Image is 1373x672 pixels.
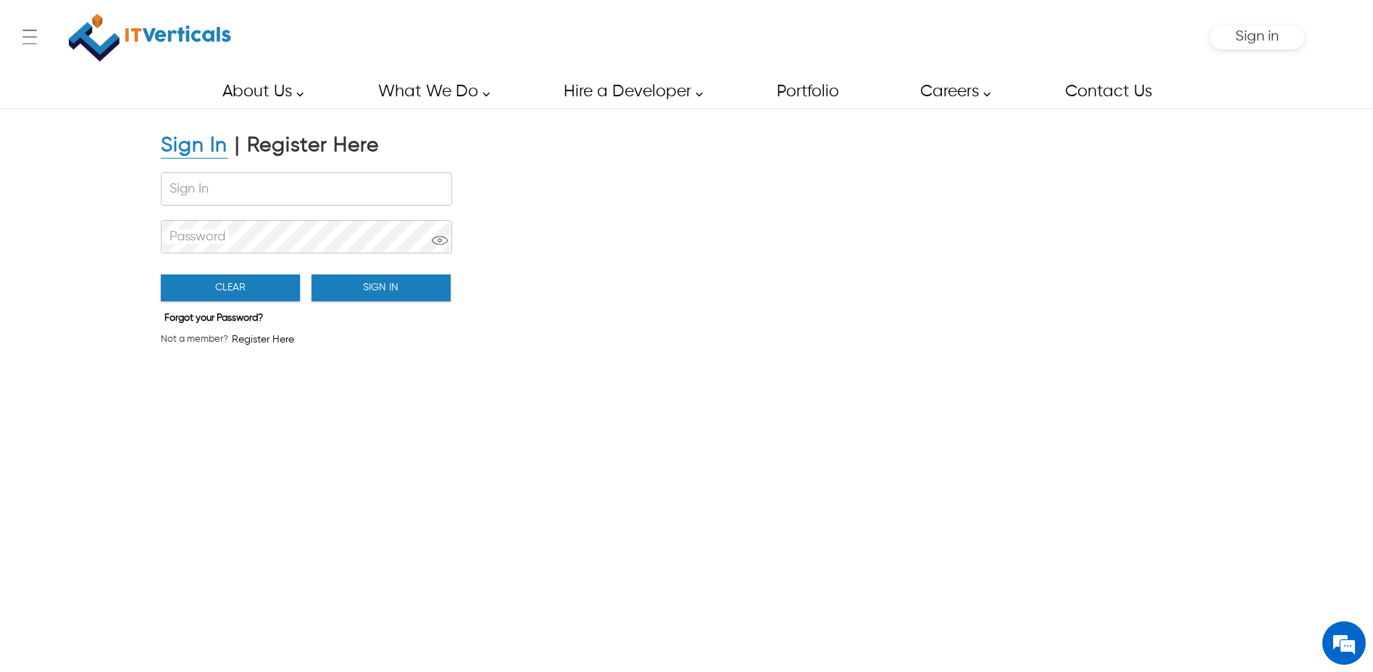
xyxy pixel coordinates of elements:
a: IT Verticals Inc [69,7,232,68]
a: Sign in [1235,33,1279,43]
span: Sign in [1235,29,1279,44]
div: Sign In [161,133,228,159]
span: Register Here [232,332,294,347]
a: Hire a Developer [547,75,711,108]
a: Contact Us [1048,75,1167,108]
button: Forgot your Password? [161,309,267,328]
button: Sign In [312,274,451,301]
img: IT Verticals Inc [69,7,231,68]
button: Clear [161,274,300,301]
span: Not a member? [161,332,228,347]
a: Portfolio [760,75,854,108]
a: Careers [903,75,998,108]
div: | [235,133,240,159]
a: About Us [206,75,312,108]
a: What We Do [362,75,498,108]
div: Register Here [247,133,379,159]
